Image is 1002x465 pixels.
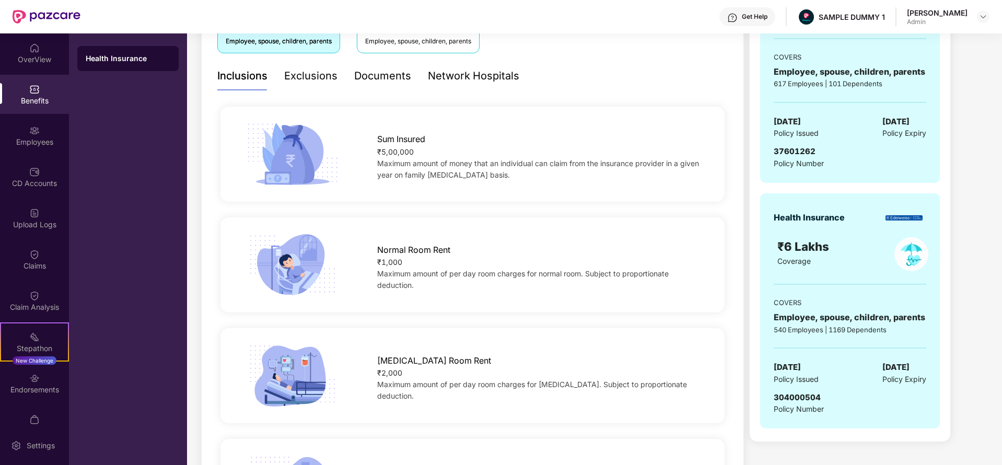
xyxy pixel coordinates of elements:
img: policyIcon [894,237,928,271]
div: Health Insurance [86,53,170,64]
div: Stepathon [1,343,68,354]
img: icon [243,230,342,299]
div: Employee, spouse, children, parents [365,37,471,47]
div: Employee, spouse, children, parents [226,37,332,47]
img: svg+xml;base64,PHN2ZyBpZD0iSG9tZSIgeG1sbnM9Imh0dHA6Ly93d3cudzMub3JnLzIwMDAvc3ZnIiB3aWR0aD0iMjAiIG... [29,43,40,53]
div: Employee, spouse, children, parents [774,311,926,324]
span: Maximum amount of per day room charges for normal room. Subject to proportionate deduction. [377,269,669,289]
img: svg+xml;base64,PHN2ZyB4bWxucz0iaHR0cDovL3d3dy53My5vcmcvMjAwMC9zdmciIHdpZHRoPSIyMSIgaGVpZ2h0PSIyMC... [29,332,40,342]
img: svg+xml;base64,PHN2ZyBpZD0iVXBsb2FkX0xvZ3MiIGRhdGEtbmFtZT0iVXBsb2FkIExvZ3MiIHhtbG5zPSJodHRwOi8vd3... [29,208,40,218]
span: 304000504 [774,392,821,402]
div: [PERSON_NAME] [907,8,968,18]
span: Policy Number [774,404,824,413]
div: Network Hospitals [428,68,519,84]
span: ₹6 Lakhs [777,239,832,253]
span: Policy Issued [774,127,819,139]
div: COVERS [774,297,926,308]
div: COVERS [774,52,926,62]
img: svg+xml;base64,PHN2ZyBpZD0iRW1wbG95ZWVzIiB4bWxucz0iaHR0cDovL3d3dy53My5vcmcvMjAwMC9zdmciIHdpZHRoPS... [29,125,40,136]
img: svg+xml;base64,PHN2ZyBpZD0iRW5kb3JzZW1lbnRzIiB4bWxucz0iaHR0cDovL3d3dy53My5vcmcvMjAwMC9zdmciIHdpZH... [29,373,40,383]
span: Coverage [777,257,811,265]
img: svg+xml;base64,PHN2ZyBpZD0iQ2xhaW0iIHhtbG5zPSJodHRwOi8vd3d3LnczLm9yZy8yMDAwL3N2ZyIgd2lkdGg9IjIwIi... [29,249,40,260]
img: icon [243,120,342,189]
span: [MEDICAL_DATA] Room Rent [377,354,491,367]
span: Sum Insured [377,133,425,146]
span: [DATE] [882,361,910,374]
div: New Challenge [13,356,56,365]
img: Pazcare_Alternative_logo-01-01.png [799,9,814,25]
img: svg+xml;base64,PHN2ZyBpZD0iRHJvcGRvd24tMzJ4MzIiIHhtbG5zPSJodHRwOi8vd3d3LnczLm9yZy8yMDAwL3N2ZyIgd2... [979,13,987,21]
div: SAMPLE DUMMY 1 [819,12,885,22]
span: [DATE] [774,361,801,374]
img: insurerLogo [886,215,923,221]
span: [DATE] [774,115,801,128]
div: ₹2,000 [377,367,702,379]
img: svg+xml;base64,PHN2ZyBpZD0iQmVuZWZpdHMiIHhtbG5zPSJodHRwOi8vd3d3LnczLm9yZy8yMDAwL3N2ZyIgd2lkdGg9Ij... [29,84,40,95]
div: Employee, spouse, children, parents [774,65,926,78]
div: 617 Employees | 101 Dependents [774,78,926,89]
div: Get Help [742,13,767,21]
span: Normal Room Rent [377,243,450,257]
img: svg+xml;base64,PHN2ZyBpZD0iQ2xhaW0iIHhtbG5zPSJodHRwOi8vd3d3LnczLm9yZy8yMDAwL3N2ZyIgd2lkdGg9IjIwIi... [29,290,40,301]
span: 37601262 [774,146,815,156]
div: Settings [24,440,58,451]
div: Documents [354,68,411,84]
div: Inclusions [217,68,267,84]
span: Policy Expiry [882,127,926,139]
div: 540 Employees | 1169 Dependents [774,324,926,335]
div: Exclusions [284,68,337,84]
span: Policy Number [774,159,824,168]
span: Policy Issued [774,374,819,385]
img: svg+xml;base64,PHN2ZyBpZD0iSGVscC0zMngzMiIgeG1sbnM9Imh0dHA6Ly93d3cudzMub3JnLzIwMDAvc3ZnIiB3aWR0aD... [727,13,738,23]
span: Maximum amount of per day room charges for [MEDICAL_DATA]. Subject to proportionate deduction. [377,380,687,400]
span: Maximum amount of money that an individual can claim from the insurance provider in a given year ... [377,159,699,179]
div: Health Insurance [774,211,845,224]
img: svg+xml;base64,PHN2ZyBpZD0iTXlfT3JkZXJzIiBkYXRhLW5hbWU9Ik15IE9yZGVycyIgeG1sbnM9Imh0dHA6Ly93d3cudz... [29,414,40,425]
img: icon [243,341,342,410]
div: ₹5,00,000 [377,146,702,158]
img: svg+xml;base64,PHN2ZyBpZD0iU2V0dGluZy0yMHgyMCIgeG1sbnM9Imh0dHA6Ly93d3cudzMub3JnLzIwMDAvc3ZnIiB3aW... [11,440,21,451]
div: ₹1,000 [377,257,702,268]
img: New Pazcare Logo [13,10,80,24]
span: Policy Expiry [882,374,926,385]
span: [DATE] [882,115,910,128]
div: Admin [907,18,968,26]
img: svg+xml;base64,PHN2ZyBpZD0iQ0RfQWNjb3VudHMiIGRhdGEtbmFtZT0iQ0QgQWNjb3VudHMiIHhtbG5zPSJodHRwOi8vd3... [29,167,40,177]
